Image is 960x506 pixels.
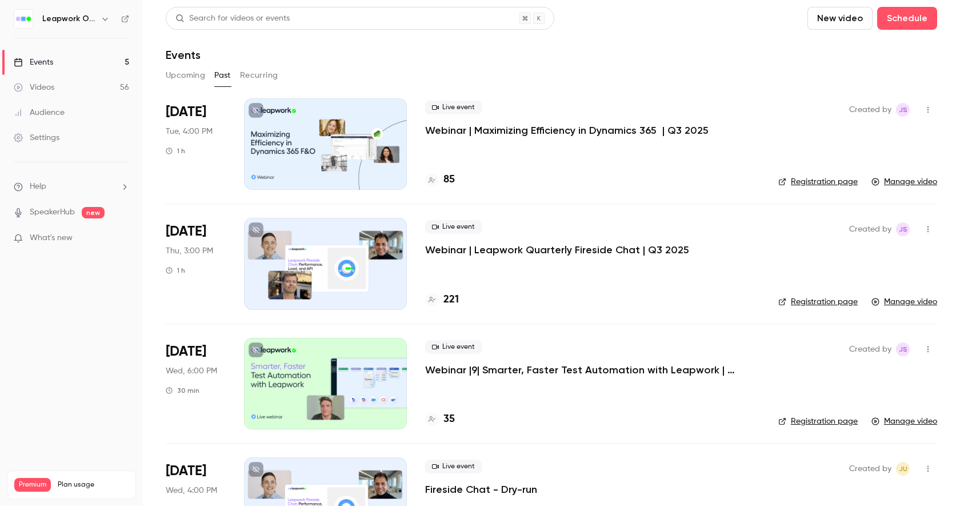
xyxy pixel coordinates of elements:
[425,243,689,257] a: Webinar | Leapwork Quarterly Fireside Chat | Q3 2025
[849,222,891,236] span: Created by
[425,483,537,496] a: Fireside Chat - Dry-run
[42,13,96,25] h6: Leapwork Online Event
[807,7,873,30] button: New video
[14,57,53,68] div: Events
[425,220,482,234] span: Live event
[166,48,201,62] h1: Events
[166,103,206,121] span: [DATE]
[166,245,213,257] span: Thu, 3:00 PM
[899,103,907,117] span: JS
[778,296,858,308] a: Registration page
[443,412,455,427] h4: 35
[166,338,226,429] div: Sep 24 Wed, 1:00 PM (America/New York)
[896,462,910,476] span: Janel Urena
[425,123,709,137] a: Webinar | Maximizing Efficiency in Dynamics 365 | Q3 2025
[871,416,937,427] a: Manage video
[14,107,65,118] div: Audience
[849,342,891,356] span: Created by
[82,207,105,218] span: new
[877,7,937,30] button: Schedule
[30,206,75,218] a: SpeakerHub
[14,478,51,492] span: Premium
[166,222,206,241] span: [DATE]
[899,222,907,236] span: JS
[166,266,185,275] div: 1 h
[166,365,217,377] span: Wed, 6:00 PM
[214,66,231,85] button: Past
[849,462,891,476] span: Created by
[240,66,278,85] button: Recurring
[166,218,226,309] div: Sep 25 Thu, 10:00 AM (America/New York)
[14,82,54,93] div: Videos
[896,222,910,236] span: Jaynesh Singh
[896,342,910,356] span: Jaynesh Singh
[175,13,290,25] div: Search for videos or events
[849,103,891,117] span: Created by
[443,172,455,188] h4: 85
[425,363,760,377] a: Webinar |9| Smarter, Faster Test Automation with Leapwork | [GEOGRAPHIC_DATA] | Q3 2025
[899,342,907,356] span: JS
[166,146,185,156] div: 1 h
[166,462,206,480] span: [DATE]
[30,181,46,193] span: Help
[443,292,459,308] h4: 221
[166,342,206,361] span: [DATE]
[896,103,910,117] span: Jaynesh Singh
[166,485,217,496] span: Wed, 4:00 PM
[115,233,129,244] iframe: Noticeable Trigger
[425,292,459,308] a: 221
[166,66,205,85] button: Upcoming
[425,460,482,473] span: Live event
[58,480,129,489] span: Plan usage
[871,296,937,308] a: Manage video
[425,412,455,427] a: 35
[166,386,199,395] div: 30 min
[778,176,858,188] a: Registration page
[778,416,858,427] a: Registration page
[14,10,33,28] img: Leapwork Online Event
[166,126,213,137] span: Tue, 4:00 PM
[425,101,482,114] span: Live event
[871,176,937,188] a: Manage video
[14,181,129,193] li: help-dropdown-opener
[14,132,59,144] div: Settings
[425,172,455,188] a: 85
[425,340,482,354] span: Live event
[899,462,907,476] span: JU
[30,232,73,244] span: What's new
[166,98,226,190] div: Sep 30 Tue, 11:00 AM (America/New York)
